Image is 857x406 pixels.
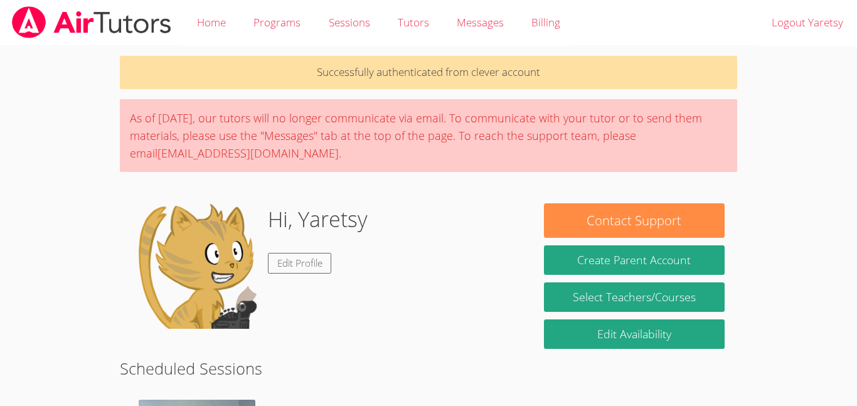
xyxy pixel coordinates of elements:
[544,245,725,275] button: Create Parent Account
[132,203,258,329] img: default.png
[544,203,725,238] button: Contact Support
[268,253,332,274] a: Edit Profile
[544,282,725,312] a: Select Teachers/Courses
[120,99,737,172] div: As of [DATE], our tutors will no longer communicate via email. To communicate with your tutor or ...
[120,356,737,380] h2: Scheduled Sessions
[120,56,737,89] p: Successfully authenticated from clever account
[11,6,173,38] img: airtutors_banner-c4298cdbf04f3fff15de1276eac7730deb9818008684d7c2e4769d2f7ddbe033.png
[457,15,504,29] span: Messages
[268,203,368,235] h1: Hi, Yaretsy
[544,319,725,349] a: Edit Availability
